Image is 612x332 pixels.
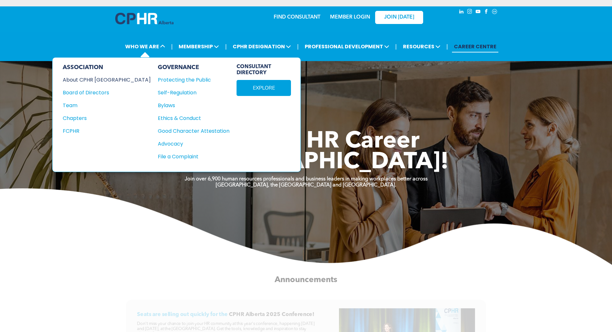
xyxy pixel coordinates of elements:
a: FIND CONSULTANT [274,15,320,20]
a: Protecting the Public [158,76,229,84]
span: Take Your HR Career [193,130,420,153]
a: File a Complaint [158,153,229,161]
div: Good Character Attestation [158,127,222,135]
a: Ethics & Conduct [158,114,229,122]
a: Self-Regulation [158,89,229,97]
li: | [171,40,173,53]
a: Team [63,101,151,109]
div: Protecting the Public [158,76,222,84]
div: Bylaws [158,101,222,109]
a: Social network [491,8,498,17]
a: CAREER CENTRE [452,41,498,52]
div: About CPHR [GEOGRAPHIC_DATA] [63,76,142,84]
a: JOIN [DATE] [375,11,423,24]
img: A blue and white logo for cp alberta [115,13,173,24]
li: | [297,40,299,53]
div: Ethics & Conduct [158,114,222,122]
div: Chapters [63,114,142,122]
a: MEMBER LOGIN [330,15,370,20]
a: linkedin [458,8,465,17]
div: File a Complaint [158,153,222,161]
a: Board of Directors [63,89,151,97]
li: | [447,40,448,53]
span: CONSULTANT DIRECTORY [237,64,291,76]
span: CPHR DESIGNATION [231,41,293,52]
a: Good Character Attestation [158,127,229,135]
li: | [225,40,227,53]
span: Seats are selling out quickly for the [137,312,228,317]
div: GOVERNANCE [158,64,229,71]
a: Advocacy [158,140,229,148]
span: MEMBERSHIP [177,41,221,52]
div: Board of Directors [63,89,142,97]
span: WHO WE ARE [123,41,167,52]
a: Chapters [63,114,151,122]
div: Team [63,101,142,109]
span: To [GEOGRAPHIC_DATA]! [163,151,449,174]
span: RESOURCES [401,41,442,52]
a: About CPHR [GEOGRAPHIC_DATA] [63,76,151,84]
span: Announcements [275,276,337,284]
div: Advocacy [158,140,222,148]
a: youtube [474,8,481,17]
span: CPHR Alberta 2025 Conference! [229,312,314,317]
a: EXPLORE [237,80,291,96]
div: Self-Regulation [158,89,222,97]
a: instagram [466,8,473,17]
strong: [GEOGRAPHIC_DATA], the [GEOGRAPHIC_DATA] and [GEOGRAPHIC_DATA]. [216,183,396,188]
div: ASSOCIATION [63,64,151,71]
a: FCPHR [63,127,151,135]
span: JOIN [DATE] [384,14,414,20]
li: | [395,40,397,53]
span: PROFESSIONAL DEVELOPMENT [303,41,391,52]
div: FCPHR [63,127,142,135]
strong: Join over 6,900 human resources professionals and business leaders in making workplaces better ac... [185,177,428,182]
a: facebook [483,8,490,17]
a: Bylaws [158,101,229,109]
